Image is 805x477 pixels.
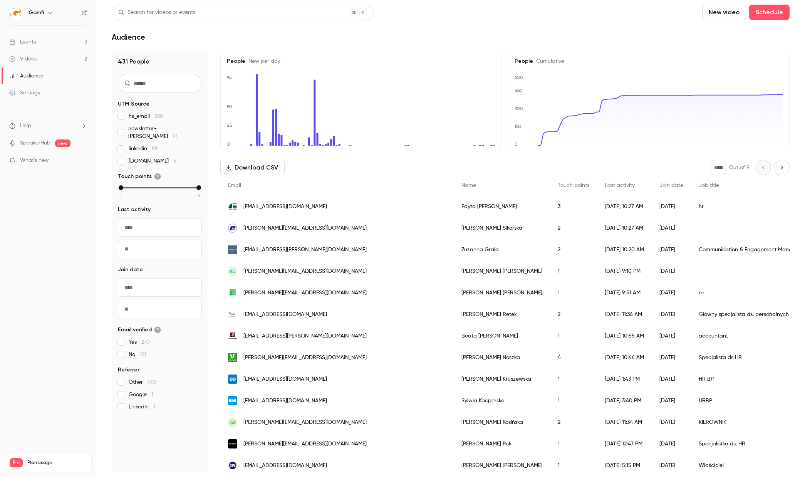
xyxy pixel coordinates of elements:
div: 1 [550,282,597,304]
span: [EMAIL_ADDRESS][DOMAIN_NAME] [243,397,327,405]
span: Other [129,378,156,386]
span: 410 [148,380,156,385]
div: 2 [550,304,597,325]
div: [PERSON_NAME] [PERSON_NAME] [454,455,550,476]
text: 25 [227,123,232,128]
img: Gamfi [10,7,22,19]
span: new [55,139,70,147]
div: [DATE] 11:36 AM [597,304,652,325]
text: 600 [514,75,523,80]
img: florafg.com [228,353,237,362]
div: [DATE] [652,411,691,433]
span: Yes [129,338,150,346]
span: 1 [153,404,155,410]
span: 161 [140,352,146,357]
div: Search for videos or events [118,8,195,17]
span: UTM Source [118,100,149,108]
span: 1 [151,392,153,397]
span: 4 [198,192,200,199]
img: electrum.pl [228,375,237,384]
div: [PERSON_NAME] Noszka [454,347,550,368]
div: 1 [550,260,597,282]
span: Touch points [118,173,161,180]
span: [EMAIL_ADDRESS][DOMAIN_NAME] [243,203,327,211]
img: nowystyl.com [228,439,237,448]
div: [PERSON_NAME] Kruszewska [454,368,550,390]
span: Join date [118,266,143,274]
span: 1 [120,192,122,199]
h6: Gamfi [29,9,44,17]
div: [PERSON_NAME] [PERSON_NAME] [454,260,550,282]
div: min [119,185,123,190]
span: 5 [173,158,176,164]
img: tateandlyle.com [228,245,237,254]
span: [PERSON_NAME][EMAIL_ADDRESS][DOMAIN_NAME] [243,418,367,427]
span: linkedin [129,145,158,153]
text: 0 [226,141,230,147]
h5: People [515,57,783,65]
div: Events [9,38,36,46]
div: [PERSON_NAME] Sikorska [454,217,550,239]
div: [DATE] 12:47 PM [597,433,652,455]
span: LinkedIn [129,403,155,411]
div: 3 [550,196,597,217]
div: Beata [PERSON_NAME] [454,325,550,347]
span: [PERSON_NAME][EMAIL_ADDRESS][DOMAIN_NAME] [243,440,367,448]
img: pan.olsztyn.pl [228,223,237,233]
a: SpeakerHub [20,139,50,147]
div: Sylwia Kacperska [454,390,550,411]
text: 50 [226,104,232,109]
span: Join date [659,183,683,188]
div: [PERSON_NAME] Puk [454,433,550,455]
text: 150 [514,124,522,129]
text: 450 [515,88,523,93]
div: [DATE] 3:40 PM [597,390,652,411]
span: Help [20,122,31,130]
span: Email verified [118,326,161,334]
button: New video [702,5,746,20]
div: [DATE] [652,455,691,476]
h1: Audience [112,32,145,42]
img: grupakety.com [228,310,237,319]
span: Name [461,183,476,188]
span: 89 [152,146,158,151]
li: help-dropdown-opener [9,122,87,130]
img: agrosklad.com.pl [228,202,237,211]
text: 0 [514,141,518,147]
button: Download CSV [220,160,285,175]
span: New per day [245,59,280,64]
div: [DATE] 10:27 AM [597,196,652,217]
div: 2 [550,217,597,239]
div: [DATE] [652,239,691,260]
span: No [129,351,146,358]
div: Settings [9,89,40,97]
div: 1 [550,433,597,455]
span: KC [230,268,236,275]
h1: 431 People [118,57,202,66]
div: [DATE] [652,368,691,390]
span: [EMAIL_ADDRESS][DOMAIN_NAME] [243,462,327,470]
div: [DATE] [652,282,691,304]
iframe: Noticeable Trigger [78,157,87,164]
div: 1 [550,368,597,390]
div: [DATE] [652,390,691,411]
img: velobank.pl [228,288,237,297]
p: Out of 9 [729,164,750,171]
span: 220 [154,114,163,119]
div: [DATE] [652,260,691,282]
span: Last activity [605,183,635,188]
div: [DATE] 5:15 PM [597,455,652,476]
span: newsletter-[PERSON_NAME] [128,125,202,140]
h5: People [227,57,495,65]
div: [DATE] [652,217,691,239]
span: [EMAIL_ADDRESS][DOMAIN_NAME] [243,311,327,319]
button: Schedule [749,5,790,20]
span: Email [228,183,241,188]
span: [PERSON_NAME][EMAIL_ADDRESS][DOMAIN_NAME] [243,267,367,275]
div: [DATE] 9:51 AM [597,282,652,304]
span: AK [230,419,236,426]
div: 1 [550,390,597,411]
div: Edyta [PERSON_NAME] [454,196,550,217]
text: 300 [515,106,523,111]
span: Plan usage [27,460,87,466]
